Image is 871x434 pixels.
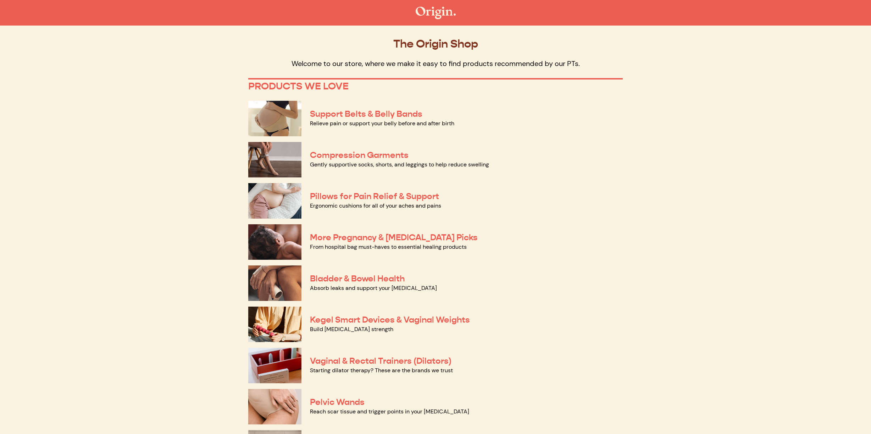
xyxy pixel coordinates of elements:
[310,161,489,168] a: Gently supportive socks, shorts, and leggings to help reduce swelling
[310,314,470,325] a: Kegel Smart Devices & Vaginal Weights
[310,109,422,119] a: Support Belts & Belly Bands
[248,265,301,301] img: Bladder & Bowel Health
[248,101,301,136] img: Support Belts & Belly Bands
[248,59,623,68] p: Welcome to our store, where we make it easy to find products recommended by our PTs.
[248,389,301,424] img: Pelvic Wands
[416,7,456,19] img: The Origin Shop
[248,224,301,260] img: More Pregnancy & Postpartum Picks
[310,284,437,292] a: Absorb leaks and support your [MEDICAL_DATA]
[248,37,623,50] p: The Origin Shop
[310,191,439,202] a: Pillows for Pain Relief & Support
[310,273,405,284] a: Bladder & Bowel Health
[310,202,441,209] a: Ergonomic cushions for all of your aches and pains
[248,142,301,177] img: Compression Garments
[310,120,454,127] a: Relieve pain or support your belly before and after birth
[310,397,365,407] a: Pelvic Wands
[310,356,451,366] a: Vaginal & Rectal Trainers (Dilators)
[248,348,301,383] img: Vaginal & Rectal Trainers (Dilators)
[248,80,623,92] p: PRODUCTS WE LOVE
[310,325,393,333] a: Build [MEDICAL_DATA] strength
[310,367,453,374] a: Starting dilator therapy? These are the brands we trust
[310,408,469,415] a: Reach scar tissue and trigger points in your [MEDICAL_DATA]
[310,150,409,160] a: Compression Garments
[248,307,301,342] img: Kegel Smart Devices & Vaginal Weights
[310,243,467,251] a: From hospital bag must-haves to essential healing products
[248,183,301,219] img: Pillows for Pain Relief & Support
[310,232,478,243] a: More Pregnancy & [MEDICAL_DATA] Picks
